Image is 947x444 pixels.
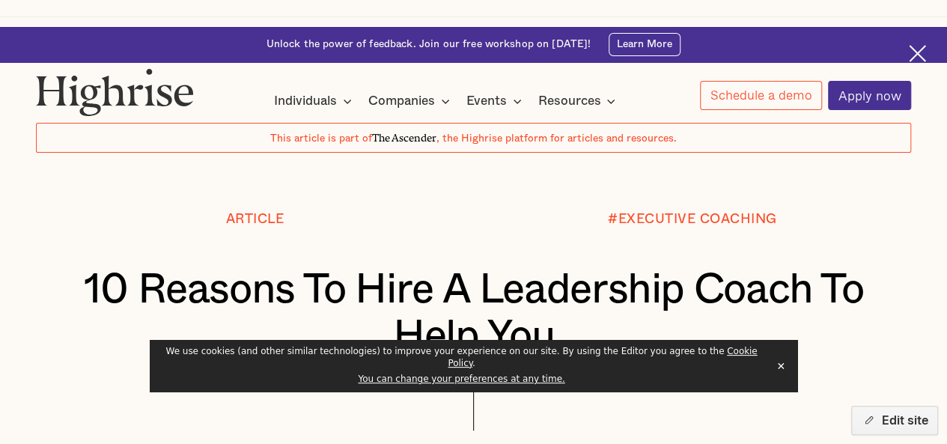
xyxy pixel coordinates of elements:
[770,355,791,377] button: Close
[270,133,372,144] span: This article is part of
[466,92,526,110] div: Events
[828,81,911,110] a: Apply now
[368,92,435,110] div: Companies
[358,374,564,386] button: You can change your preferences at any time.
[448,346,757,368] a: Cookie Policy
[851,406,938,435] button: Edit site
[700,81,822,110] a: Schedule a demo
[466,92,507,110] div: Events
[226,212,284,227] div: Article
[909,45,926,62] img: Cross icon
[267,37,591,52] div: Unlock the power of feedback. Join our free workshop on [DATE]!
[609,33,681,56] a: Learn More
[372,130,436,142] span: The Ascender
[274,92,337,110] div: Individuals
[166,346,758,368] span: We use cookies (and other similar technologies) to improve your experience on our site. By using ...
[608,212,777,227] div: #EXECUTIVE COACHING
[368,92,454,110] div: Companies
[538,92,620,110] div: Resources
[538,92,600,110] div: Resources
[73,267,874,360] h1: 10 Reasons To Hire A Leadership Coach To Help You
[36,68,194,116] img: Highrise logo
[274,92,356,110] div: Individuals
[436,133,677,144] span: , the Highrise platform for articles and resources.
